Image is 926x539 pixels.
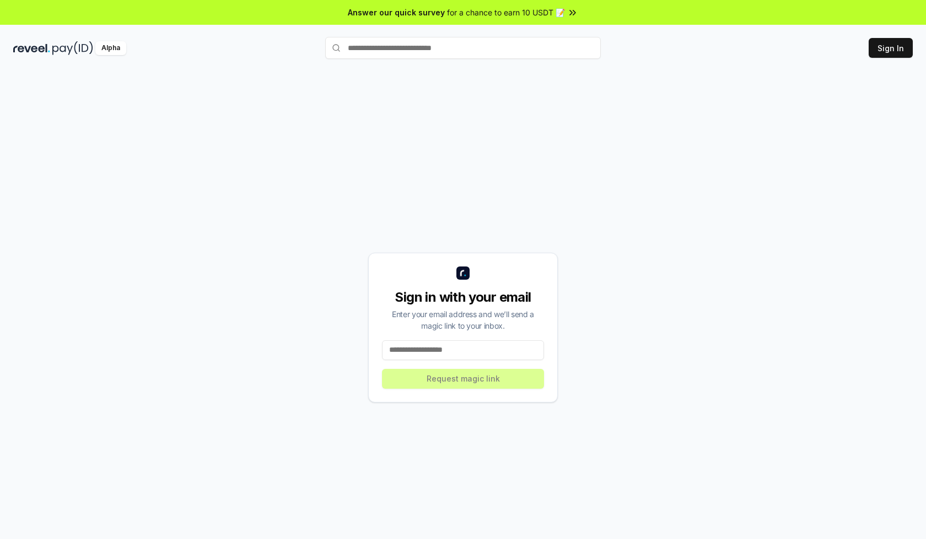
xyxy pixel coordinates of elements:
[382,308,544,331] div: Enter your email address and we’ll send a magic link to your inbox.
[95,41,126,55] div: Alpha
[869,38,913,58] button: Sign In
[447,7,565,18] span: for a chance to earn 10 USDT 📝
[52,41,93,55] img: pay_id
[382,288,544,306] div: Sign in with your email
[456,266,470,280] img: logo_small
[13,41,50,55] img: reveel_dark
[348,7,445,18] span: Answer our quick survey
